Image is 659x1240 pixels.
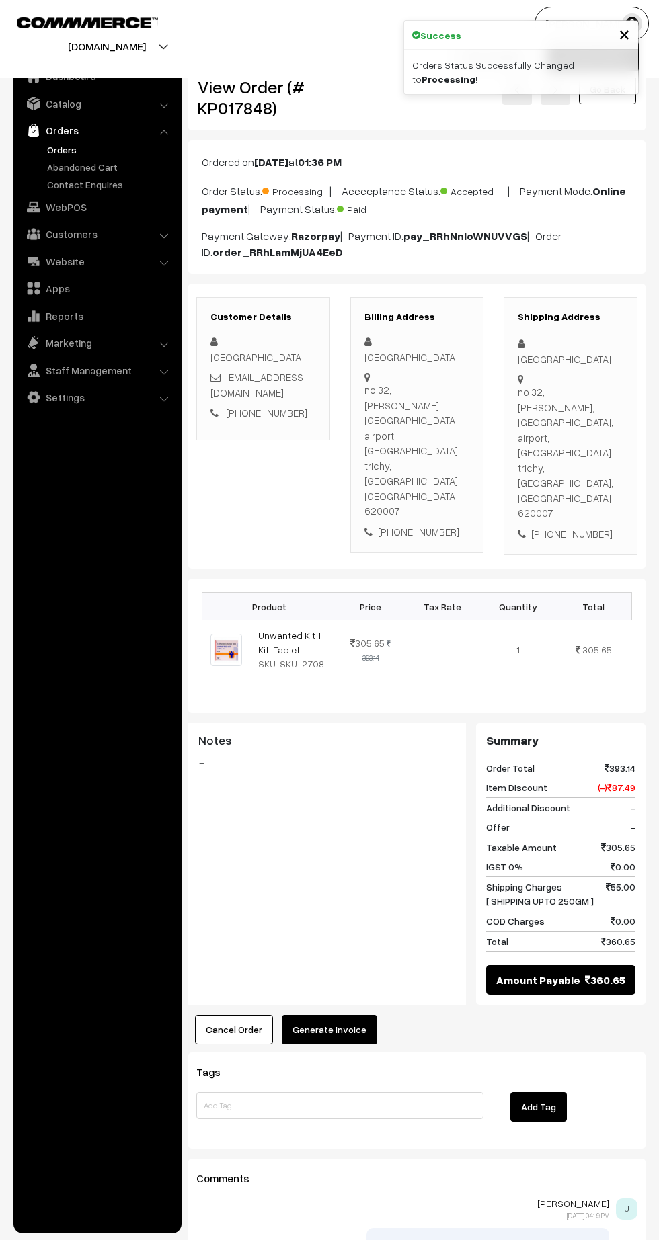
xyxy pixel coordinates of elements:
[254,155,288,169] b: [DATE]
[17,249,177,274] a: Website
[486,934,508,948] span: Total
[210,371,306,399] a: [EMAIL_ADDRESS][DOMAIN_NAME]
[601,840,635,854] span: 305.65
[196,1198,609,1209] p: [PERSON_NAME]
[337,199,404,216] span: Paid
[17,385,177,409] a: Settings
[420,28,461,42] strong: Success
[535,7,649,40] button: [PERSON_NAME]
[210,351,304,363] span: [GEOGRAPHIC_DATA]
[496,972,580,988] span: Amount Payable
[405,620,480,679] td: -
[611,860,635,874] span: 0.00
[282,1015,377,1044] button: Generate Invoice
[202,593,337,620] th: Product
[619,24,630,44] button: Close
[518,336,623,366] div: [GEOGRAPHIC_DATA]
[630,800,635,815] span: -
[196,1092,483,1119] input: Add Tag
[486,761,535,775] span: Order Total
[404,50,638,94] div: Orders Status Successfully Changed to !
[17,13,134,30] a: COMMMERCE
[362,639,391,662] strike: 393.14
[486,880,594,908] span: Shipping Charges [ SHIPPING UPTO 250GM ]
[17,195,177,219] a: WebPOS
[210,311,316,323] h3: Customer Details
[291,229,340,243] b: Razorpay
[486,820,510,834] span: Offer
[622,13,642,34] img: user
[486,800,570,815] span: Additional Discount
[619,21,630,46] span: ×
[17,276,177,300] a: Apps
[198,77,330,118] h2: View Order (# KP017848)
[212,245,343,259] b: order_RRhLamMjUA4EeD
[198,755,456,771] blockquote: -
[337,593,405,620] th: Price
[196,1171,266,1185] span: Comments
[486,860,523,874] span: IGST 0%
[198,733,456,748] h3: Notes
[364,382,470,519] div: no 32, [PERSON_NAME], [GEOGRAPHIC_DATA], airport, [GEOGRAPHIC_DATA] trichy, [GEOGRAPHIC_DATA], [G...
[403,229,527,243] b: pay_RRhNnloWNUVVGS
[605,761,635,775] span: 393.14
[195,1015,273,1044] button: Cancel Order
[226,407,307,419] a: [PHONE_NUMBER]
[17,358,177,382] a: Staff Management
[518,384,623,521] div: no 32, [PERSON_NAME], [GEOGRAPHIC_DATA], airport, [GEOGRAPHIC_DATA] trichy, [GEOGRAPHIC_DATA], [G...
[480,593,555,620] th: Quantity
[486,914,545,928] span: COD Charges
[17,17,158,28] img: COMMMERCE
[611,914,635,928] span: 0.00
[202,228,632,260] p: Payment Gateway: | Payment ID: | Order ID:
[585,972,625,988] span: 360.65
[582,644,612,655] span: 305.65
[598,780,635,794] span: (-) 87.49
[44,142,177,157] a: Orders
[17,118,177,142] a: Orders
[350,637,385,649] span: 305.65
[606,880,635,908] span: 55.00
[555,593,631,620] th: Total
[17,91,177,116] a: Catalog
[516,644,520,655] span: 1
[364,524,470,540] div: [PHONE_NUMBER]
[486,780,547,794] span: Item Discount
[486,733,635,748] h3: Summary
[422,73,475,85] strong: Processing
[44,177,177,192] a: Contact Enquires
[518,526,623,542] div: [PHONE_NUMBER]
[196,1065,237,1079] span: Tags
[258,630,321,655] a: Unwanted Kit 1 Kit-Tablet
[510,1092,567,1122] button: Add Tag
[258,657,329,671] div: SKU: SKU-2708
[17,222,177,246] a: Customers
[518,311,623,323] h3: Shipping Address
[17,331,177,355] a: Marketing
[616,1198,637,1220] span: U
[630,820,635,834] span: -
[202,181,632,217] p: Order Status: | Accceptance Status: | Payment Mode: | Payment Status:
[567,1211,609,1220] span: [DATE] 04:19 PM
[440,181,508,198] span: Accepted
[262,181,329,198] span: Processing
[21,30,193,63] button: [DOMAIN_NAME]
[486,840,557,854] span: Taxable Amount
[298,155,342,169] b: 01:36 PM
[210,634,242,665] img: UNWANTED KIT.jpeg
[364,311,470,323] h3: Billing Address
[601,934,635,948] span: 360.65
[44,160,177,174] a: Abandoned Cart
[17,304,177,328] a: Reports
[202,154,632,170] p: Ordered on at
[364,334,470,364] div: [GEOGRAPHIC_DATA]
[405,593,480,620] th: Tax Rate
